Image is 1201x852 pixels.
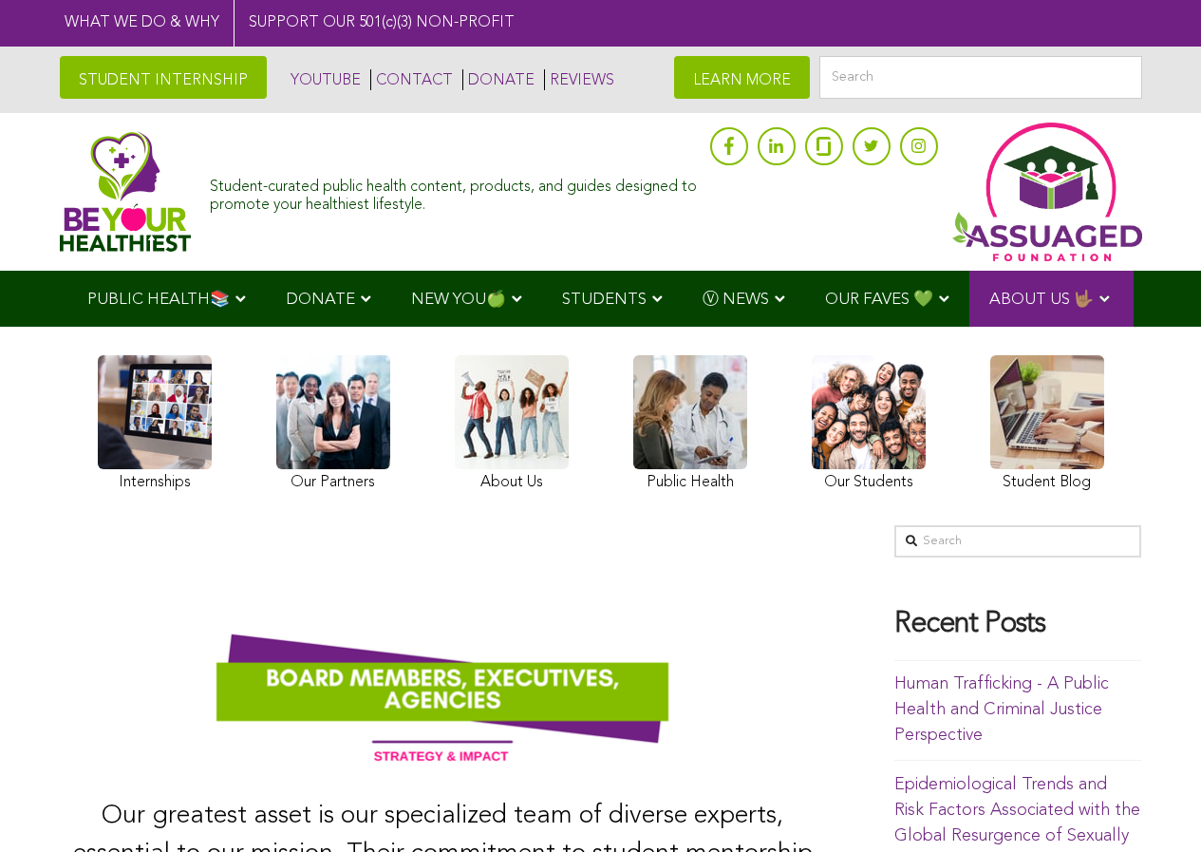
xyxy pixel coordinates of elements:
span: Ⓥ NEWS [703,292,769,308]
img: Dream-Team-Team-Stand-Up-Loyal-Board-Members-Banner-Assuaged [60,594,825,785]
a: DONATE [462,69,535,90]
span: NEW YOU🍏 [411,292,506,308]
a: REVIEWS [544,69,614,90]
a: YOUTUBE [286,69,361,90]
span: DONATE [286,292,355,308]
input: Search [819,56,1142,99]
h4: Recent Posts [894,609,1141,641]
a: Human Trafficking - A Public Health and Criminal Justice Perspective [894,675,1109,744]
a: CONTACT [370,69,453,90]
img: Assuaged App [952,123,1142,261]
span: PUBLIC HEALTH📚 [87,292,230,308]
a: STUDENT INTERNSHIP [60,56,267,99]
input: Search [894,525,1141,558]
span: OUR FAVES 💚 [825,292,933,308]
a: LEARN MORE [674,56,810,99]
div: Navigation Menu [60,271,1142,327]
img: Assuaged [60,131,192,252]
span: ABOUT US 🤟🏽 [989,292,1094,308]
div: Student-curated public health content, products, and guides designed to promote your healthiest l... [210,169,700,215]
iframe: Chat Widget [1106,761,1201,852]
span: STUDENTS [562,292,647,308]
img: glassdoor [816,137,830,156]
